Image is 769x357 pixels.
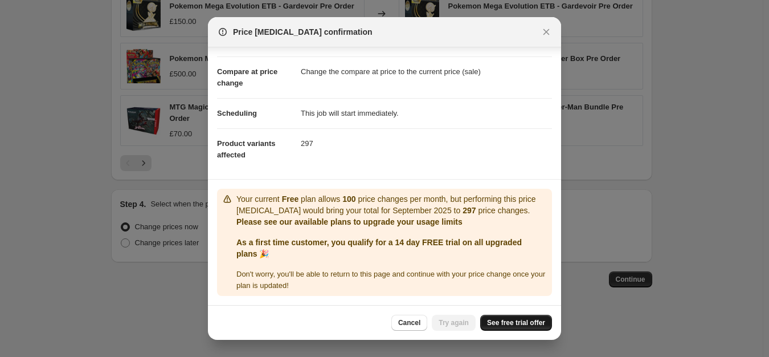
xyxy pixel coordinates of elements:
p: Your current plan allows price changes per month, but performing this price [MEDICAL_DATA] would ... [236,193,547,216]
a: See free trial offer [480,315,552,331]
dd: This job will start immediately. [301,98,552,128]
span: Don ' t worry, you ' ll be able to return to this page and continue with your price change once y... [236,270,545,290]
span: Price [MEDICAL_DATA] confirmation [233,26,373,38]
dd: Change the compare at price to the current price (sale) [301,56,552,87]
button: Cancel [391,315,427,331]
p: Please see our available plans to upgrade your usage limits [236,216,547,228]
span: Compare at price change [217,67,277,87]
b: Free [282,194,299,204]
span: Cancel [398,318,420,327]
b: 297 [463,206,476,215]
button: Close [538,24,554,40]
span: See free trial offer [487,318,545,327]
b: 100 [342,194,355,204]
dd: 297 [301,128,552,159]
span: Scheduling [217,109,257,117]
b: As a first time customer, you qualify for a 14 day FREE trial on all upgraded plans 🎉 [236,238,522,258]
span: Product variants affected [217,139,276,159]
